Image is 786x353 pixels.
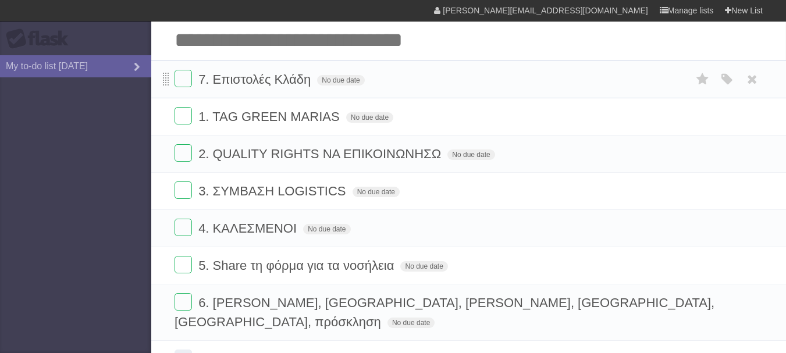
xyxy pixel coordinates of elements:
span: No due date [400,261,447,272]
label: Done [175,219,192,236]
span: No due date [447,149,495,160]
span: 3. ΣΥΜΒΑΣΗ LOGISTICS [198,184,348,198]
span: 7. Επιστολές Κλάδη [198,72,314,87]
span: No due date [387,318,435,328]
span: No due date [346,112,393,123]
label: Done [175,107,192,124]
span: No due date [303,224,350,234]
span: No due date [317,75,364,85]
label: Done [175,181,192,199]
label: Done [175,293,192,311]
label: Done [175,256,192,273]
span: 6. [PERSON_NAME], [GEOGRAPHIC_DATA], [PERSON_NAME], [GEOGRAPHIC_DATA], [GEOGRAPHIC_DATA], πρόσκληση [175,295,714,329]
span: No due date [353,187,400,197]
span: 1. TAG GREEN MARIAS [198,109,342,124]
span: 2. QUALITY RIGHTS ΝΑ ΕΠΙΚΟΙΝΩΝΗΣΩ [198,147,444,161]
div: Flask [6,28,76,49]
label: Star task [692,70,714,89]
label: Done [175,144,192,162]
label: Done [175,70,192,87]
span: 5. Share τη φόρμα για τα νοσήλεια [198,258,397,273]
span: 4. ΚΑΛΕΣΜΕΝΟΙ [198,221,300,236]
